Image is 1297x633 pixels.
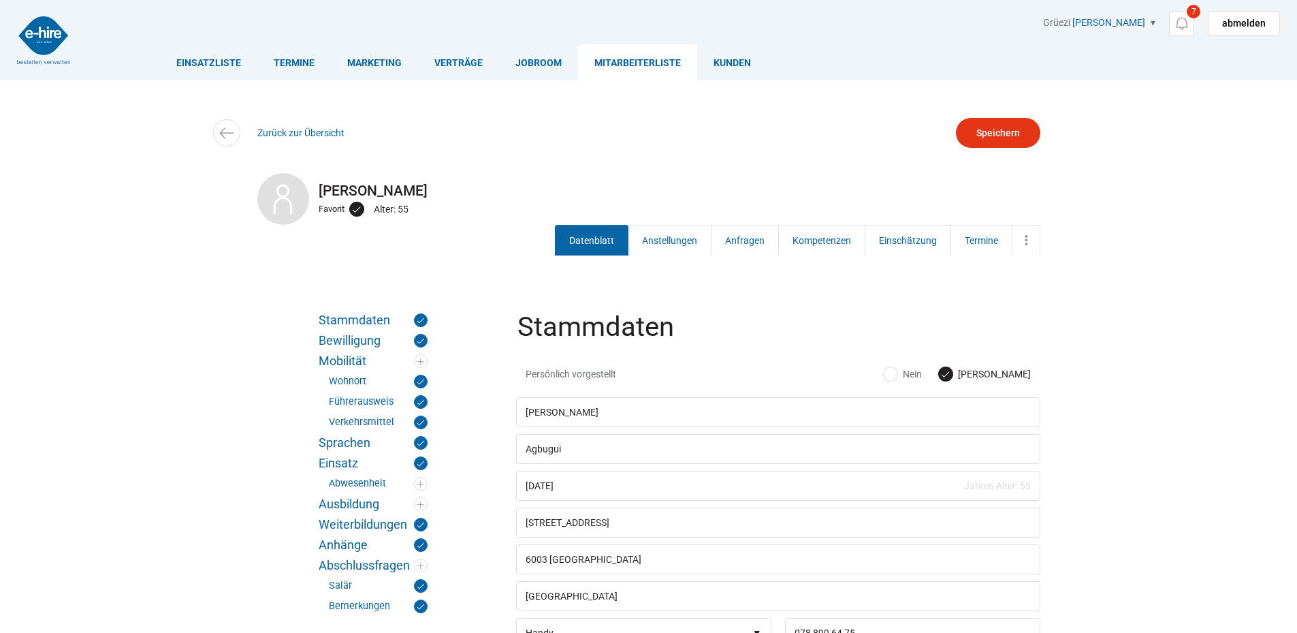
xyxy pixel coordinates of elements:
[950,225,1012,256] a: Termine
[555,225,628,256] a: Datenblatt
[516,313,1043,358] legend: Stammdaten
[319,559,428,572] a: Abschlussfragen
[257,127,345,138] a: Zurück zur Übersicht
[17,16,70,64] img: logo2.png
[329,477,428,491] a: Abwesenheit
[1208,11,1280,36] a: abmelden
[319,334,428,348] a: Bewilligung
[331,44,418,80] a: Marketing
[939,367,1031,381] label: [PERSON_NAME]
[319,436,428,450] a: Sprachen
[1169,11,1194,36] a: 7
[499,44,578,80] a: Jobroom
[319,313,428,327] a: Stammdaten
[516,581,1040,611] input: Land
[319,354,428,368] a: Mobilität
[329,416,428,429] a: Verkehrsmittel
[628,225,711,256] a: Anstellungen
[711,225,779,256] a: Anfragen
[319,457,428,470] a: Einsatz
[697,44,767,80] a: Kunden
[374,200,412,218] div: Alter: 55
[319,497,428,511] a: Ausbildung
[865,225,951,256] a: Einschätzung
[329,600,428,613] a: Bemerkungen
[516,544,1040,574] input: PLZ/Ort
[578,44,697,80] a: Mitarbeiterliste
[257,44,331,80] a: Termine
[160,44,257,80] a: Einsatzliste
[329,375,428,388] a: Wohnort
[516,471,1040,501] input: Geburtsdatum
[319,538,428,552] a: Anhänge
[418,44,499,80] a: Verträge
[1173,15,1190,32] img: icon-notification.svg
[319,518,428,531] a: Weiterbildungen
[526,367,692,381] span: Persönlich vorgestellt
[1043,17,1280,36] div: Grüezi
[516,434,1040,464] input: Nachname
[257,183,1040,199] h2: [PERSON_NAME]
[1187,5,1200,18] span: 7
[956,118,1040,148] input: Speichern
[329,579,428,593] a: Salär
[884,367,922,381] label: Nein
[778,225,865,256] a: Kompetenzen
[329,395,428,409] a: Führerausweis
[1072,17,1145,28] a: [PERSON_NAME]
[516,508,1040,538] input: Strasse / CO. Adresse
[217,123,236,143] img: icon-arrow-left.svg
[516,397,1040,427] input: Vorname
